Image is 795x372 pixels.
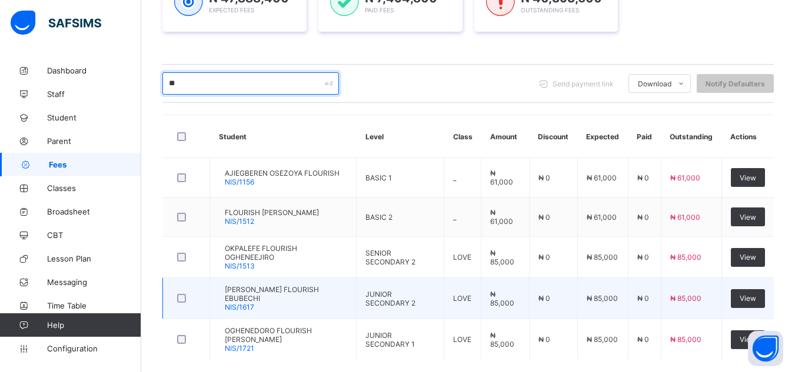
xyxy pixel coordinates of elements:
span: _ [453,173,456,182]
span: ₦ 85,000 [587,335,618,344]
span: AJIEGBEREN OSEZOYA FLOURISH [225,169,340,177]
th: Outstanding [661,115,721,158]
span: Messaging [47,277,141,287]
span: Staff [47,89,141,99]
span: Lesson Plan [47,254,141,263]
span: ₦ 0 [538,294,550,303]
span: Paid Fees [365,6,394,14]
span: Send payment link [553,79,614,88]
span: ₦ 85,000 [490,331,514,348]
span: LOVE [453,294,471,303]
th: Discount [529,115,577,158]
span: Parent [47,136,141,146]
span: Student [47,113,141,122]
span: NIS/1512 [225,217,254,226]
span: NIS/1721 [225,344,254,353]
span: ₦ 0 [637,173,649,182]
th: Amount [481,115,530,158]
span: Configuration [47,344,141,353]
span: ₦ 85,000 [670,335,701,344]
span: Help [47,320,141,330]
span: Dashboard [47,66,141,75]
th: Paid [628,115,661,158]
span: ₦ 61,000 [670,173,700,182]
span: Expected Fees [209,6,254,14]
img: safsims [11,11,101,35]
span: ₦ 61,000 [587,213,617,222]
span: View [740,253,756,262]
span: BASIC 2 [365,213,392,222]
span: ₦ 85,000 [670,253,701,262]
span: ₦ 0 [538,173,550,182]
th: Expected [577,115,628,158]
span: ₦ 0 [637,335,649,344]
button: Open asap [748,331,783,366]
span: Notify Defaulters [706,79,765,88]
th: Level [357,115,444,158]
span: View [740,335,756,344]
span: Outstanding Fees [521,6,579,14]
span: JUNIOR SECONDARY 1 [365,331,415,348]
span: ₦ 0 [637,213,649,222]
span: ₦ 0 [538,213,550,222]
span: ₦ 85,000 [670,294,701,303]
span: JUNIOR SECONDARY 2 [365,290,415,307]
span: Classes [47,183,141,193]
span: ₦ 85,000 [587,294,618,303]
span: SENIOR SECONDARY 2 [365,249,415,266]
span: Download [638,79,671,88]
span: ₦ 61,000 [587,173,617,182]
span: Fees [49,160,141,169]
span: OGHENEDORO FLOURISH [PERSON_NAME] [225,326,347,344]
span: Time Table [47,301,141,310]
span: View [740,294,756,303]
span: ₦ 61,000 [490,169,513,186]
span: ₦ 61,000 [670,213,700,222]
span: ₦ 0 [637,294,649,303]
span: ₦ 85,000 [587,253,618,262]
span: ₦ 0 [538,253,550,262]
span: ₦ 85,000 [490,290,514,307]
span: LOVE [453,335,471,344]
span: View [740,213,756,222]
span: ₦ 0 [538,335,550,344]
span: BASIC 1 [365,173,392,182]
span: OKPALEFE FLOURISH OGHENEEJIRO [225,244,347,262]
span: NIS/1513 [225,262,255,270]
span: FLOURISH [PERSON_NAME] [225,208,319,217]
span: _ [453,213,456,222]
span: Broadsheet [47,207,141,216]
span: NIS/1617 [225,303,254,311]
span: LOVE [453,253,471,262]
th: Actions [721,115,774,158]
span: View [740,173,756,182]
span: ₦ 85,000 [490,249,514,266]
span: [PERSON_NAME] FLOURISH EBUBECHI [225,285,347,303]
span: ₦ 61,000 [490,208,513,226]
th: Student [210,115,357,158]
th: Class [444,115,481,158]
span: NIS/1156 [225,177,254,186]
span: ₦ 0 [637,253,649,262]
span: CBT [47,230,141,240]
